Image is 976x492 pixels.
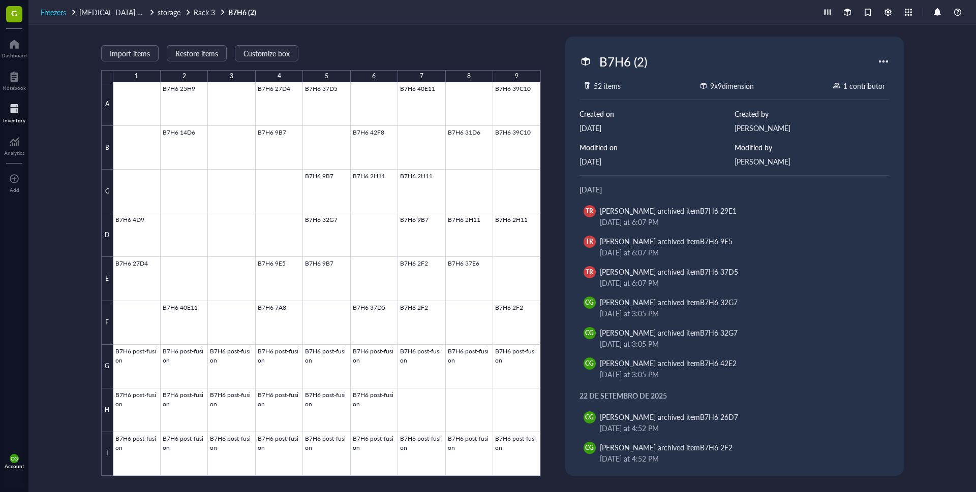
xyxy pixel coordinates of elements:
span: CG [585,443,594,452]
span: TR [586,237,593,246]
div: B7H6 32G7 [700,327,738,338]
div: 4 [278,70,281,83]
div: 5 [325,70,328,83]
div: B7H6 29E1 [700,206,737,216]
a: B7H6 (2) [228,8,258,17]
div: [PERSON_NAME] archived item [600,236,733,247]
div: [PERSON_NAME] archived item [600,411,738,422]
span: CG [585,298,594,307]
div: Created by [735,108,890,119]
div: [PERSON_NAME] archived item [600,205,737,216]
div: 9 [515,70,518,83]
div: G [101,345,113,388]
div: B [101,126,113,170]
span: TR [586,207,593,216]
div: E [101,257,113,301]
a: storageRack 3 [158,8,226,17]
div: [PERSON_NAME] archived item [600,297,738,308]
div: [DATE] [579,156,735,167]
div: [DATE] at 6:07 PM [600,277,877,288]
div: [DATE] [579,184,890,195]
div: H [101,388,113,432]
div: [DATE] [579,122,735,134]
div: [PERSON_NAME] [735,156,890,167]
button: Customize box [235,45,298,61]
div: 1 [135,70,138,83]
div: Analytics [4,150,24,156]
a: Inventory [3,101,25,123]
span: G [11,7,17,19]
div: 8 [467,70,471,83]
span: Customize box [243,49,290,57]
span: CG [585,359,594,368]
div: B7H6 32G7 [700,297,738,307]
span: TR [586,268,593,277]
span: CG [585,413,594,422]
div: [DATE] at 6:07 PM [600,247,877,258]
div: 2 [182,70,186,83]
div: [PERSON_NAME] archived item [600,266,738,277]
div: Account [5,463,24,469]
div: [DATE] at 6:07 PM [600,216,877,227]
div: B7H6 9E5 [700,236,733,246]
span: CG [585,329,594,338]
div: [DATE] at 4:52 PM [600,453,877,464]
div: [DATE] at 3:05 PM [600,338,877,349]
span: storage [158,7,180,17]
div: [PERSON_NAME] archived item [600,327,738,338]
div: B7H6 2F2 [700,442,733,452]
div: Modified by [735,142,890,153]
div: F [101,301,113,345]
div: Notebook [3,85,26,91]
a: Freezers [41,8,77,17]
div: [DATE] at 4:52 PM [600,422,877,434]
span: CG [11,455,18,462]
span: Rack 3 [194,7,215,17]
span: Restore items [175,49,218,57]
div: B7H6 26D7 [700,412,738,422]
div: B7H6 (2) [595,51,652,72]
div: [PERSON_NAME] archived item [600,442,733,453]
div: Modified on [579,142,735,153]
button: Import items [101,45,159,61]
div: 6 [372,70,376,83]
div: Dashboard [2,52,27,58]
div: B7H6 37D5 [700,267,738,277]
div: [PERSON_NAME] archived item [600,357,737,369]
div: 7 [420,70,423,83]
div: 1 contributor [843,80,885,91]
a: [MEDICAL_DATA] Galileo [79,8,156,17]
span: Import items [110,49,150,57]
div: 22 de setembro de 2025 [579,390,890,401]
a: Dashboard [2,36,27,58]
div: B7H6 42E2 [700,358,737,368]
div: [DATE] at 3:05 PM [600,369,877,380]
div: [PERSON_NAME] [735,122,890,134]
span: Freezers [41,7,66,17]
div: Created on [579,108,735,119]
a: Analytics [4,134,24,156]
div: 52 items [594,80,621,91]
span: [MEDICAL_DATA] Galileo [79,7,158,17]
button: Restore items [167,45,227,61]
div: 3 [230,70,233,83]
div: 9 x 9 dimension [710,80,754,91]
div: D [101,213,113,257]
div: Add [10,187,19,193]
div: [DATE] at 3:05 PM [600,308,877,319]
a: Notebook [3,69,26,91]
div: A [101,82,113,126]
div: C [101,170,113,213]
div: Inventory [3,117,25,123]
div: I [101,432,113,476]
